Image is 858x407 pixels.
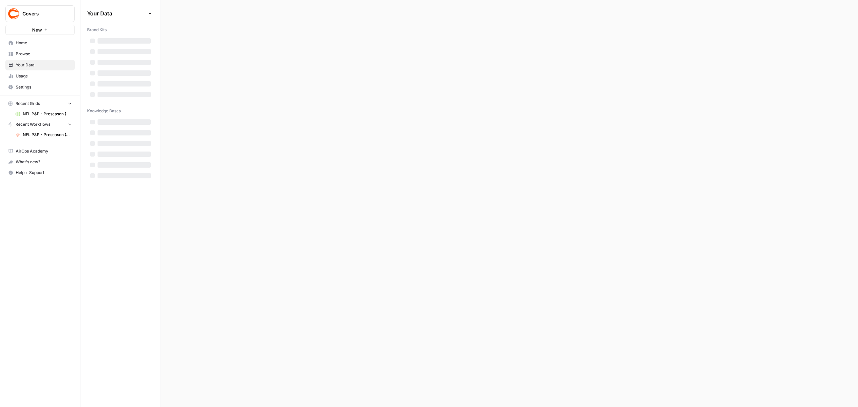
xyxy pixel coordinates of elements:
[5,71,75,81] a: Usage
[16,170,72,176] span: Help + Support
[6,157,74,167] div: What's new?
[15,101,40,107] span: Recent Grids
[16,148,72,154] span: AirOps Academy
[16,51,72,57] span: Browse
[5,38,75,48] a: Home
[5,99,75,109] button: Recent Grids
[87,9,146,17] span: Your Data
[5,157,75,167] button: What's new?
[5,5,75,22] button: Workspace: Covers
[87,27,107,33] span: Brand Kits
[23,111,72,117] span: NFL P&P - Preseason (Production) Grid
[16,73,72,79] span: Usage
[12,129,75,140] a: NFL P&P - Preseason (Production)
[8,8,20,20] img: Covers Logo
[15,121,50,127] span: Recent Workflows
[16,40,72,46] span: Home
[5,167,75,178] button: Help + Support
[32,26,42,33] span: New
[5,60,75,70] a: Your Data
[5,49,75,59] a: Browse
[5,146,75,157] a: AirOps Academy
[16,84,72,90] span: Settings
[23,132,72,138] span: NFL P&P - Preseason (Production)
[5,82,75,93] a: Settings
[16,62,72,68] span: Your Data
[5,119,75,129] button: Recent Workflows
[12,109,75,119] a: NFL P&P - Preseason (Production) Grid
[22,10,63,17] span: Covers
[87,108,121,114] span: Knowledge Bases
[5,25,75,35] button: New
